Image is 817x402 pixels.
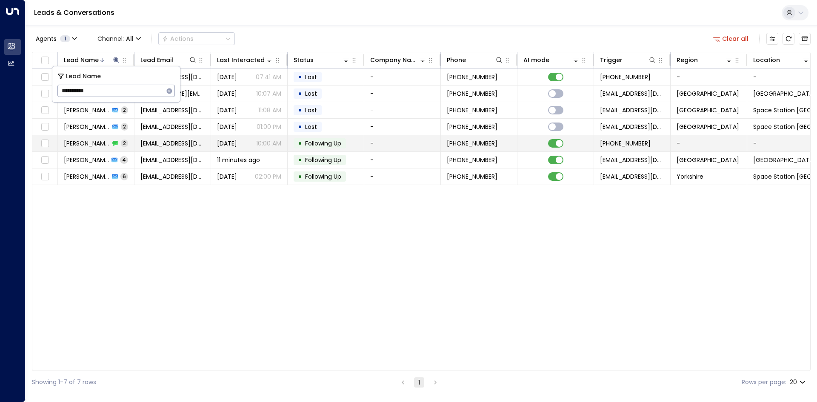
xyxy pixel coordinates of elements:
div: Location [753,55,810,65]
div: Actions [162,35,194,43]
span: Lost [305,106,317,114]
span: 11 minutes ago [217,156,260,164]
button: Clear all [710,33,752,45]
p: 11:08 AM [258,106,281,114]
span: mugadzabrenda@gmail.com [140,172,205,181]
span: Brendan Glynn [64,106,110,114]
div: • [298,153,302,167]
span: +447754524719 [600,73,651,81]
div: Lead Email [140,55,173,65]
span: 2 [121,106,128,114]
span: Birmingham [677,106,739,114]
td: - [364,168,441,185]
span: Brenda mugadza [64,172,109,181]
span: 2 [121,123,128,130]
div: Status [294,55,314,65]
span: +447920138515 [447,139,497,148]
span: Following Up [305,156,341,164]
div: • [298,70,302,84]
button: page 1 [414,377,424,388]
td: - [364,135,441,151]
span: 1 [60,35,70,42]
td: - [671,135,747,151]
span: brendag167@yahoo.co.uk [140,156,205,164]
div: Phone [447,55,466,65]
button: Actions [158,32,235,45]
span: leads@space-station.co.uk [600,106,664,114]
span: Toggle select row [40,122,50,132]
span: +447920138515 [600,139,651,148]
span: leads@space-station.co.uk [600,123,664,131]
p: 10:07 AM [256,89,281,98]
span: brendanweir2000@Gmail.com [140,123,205,131]
div: Last Interacted [217,55,274,65]
div: Region [677,55,698,65]
div: Company Name [370,55,427,65]
span: Toggle select row [40,72,50,83]
span: leads@space-station.co.uk [600,89,664,98]
span: Brendan Weir [64,123,110,131]
span: Brenda Grant [64,139,110,148]
td: - [364,102,441,118]
span: London [677,156,739,164]
span: Lost [305,89,317,98]
span: Lost [305,123,317,131]
div: Company Name [370,55,418,65]
span: +447813647520 [447,89,497,98]
div: Location [753,55,780,65]
div: 20 [790,376,807,388]
button: Archived Leads [799,33,811,45]
span: Oct 03, 2025 [217,139,237,148]
span: +447402916872 [447,106,497,114]
span: 2 [121,140,128,147]
span: Lost [305,73,317,81]
span: +447754524719 [447,123,497,131]
span: leads@space-station.co.uk [600,156,664,164]
span: +447920138515 [447,156,497,164]
span: Jul 17, 2025 [217,89,237,98]
div: Last Interacted [217,55,265,65]
span: leads@space-station.co.uk [600,172,664,181]
span: Following Up [305,139,341,148]
div: AI mode [523,55,580,65]
span: Aug 03, 2025 [217,73,237,81]
span: Toggle select row [40,105,50,116]
div: Status [294,55,350,65]
p: 10:00 AM [256,139,281,148]
div: • [298,86,302,101]
div: Button group with a nested menu [158,32,235,45]
div: • [298,136,302,151]
a: Leads & Conversations [34,8,114,17]
span: Agents [36,36,57,42]
span: Toggle select row [40,88,50,99]
span: Lead Name [66,71,101,81]
span: brendanjdg@gmail.com [140,106,205,114]
div: Phone [447,55,503,65]
span: +447754524719 [447,73,497,81]
span: Aug 01, 2025 [217,123,237,131]
span: 4 [120,156,128,163]
td: - [364,119,441,135]
td: - [364,69,441,85]
span: Brenda Grant [64,156,109,164]
span: Toggle select all [40,55,50,66]
span: London [677,123,739,131]
span: Following Up [305,172,341,181]
div: Region [677,55,733,65]
div: Lead Name [64,55,120,65]
span: Toggle select row [40,155,50,165]
td: - [671,69,747,85]
div: • [298,120,302,134]
div: • [298,103,302,117]
span: Yorkshire [677,172,703,181]
div: Trigger [600,55,623,65]
span: Toggle select row [40,171,50,182]
span: Refresh [783,33,794,45]
div: Lead Email [140,55,197,65]
div: • [298,169,302,184]
div: AI mode [523,55,549,65]
nav: pagination navigation [397,377,441,388]
span: +447578565885 [447,172,497,181]
button: Channel:All [94,33,144,45]
span: Toggle select row [40,138,50,149]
